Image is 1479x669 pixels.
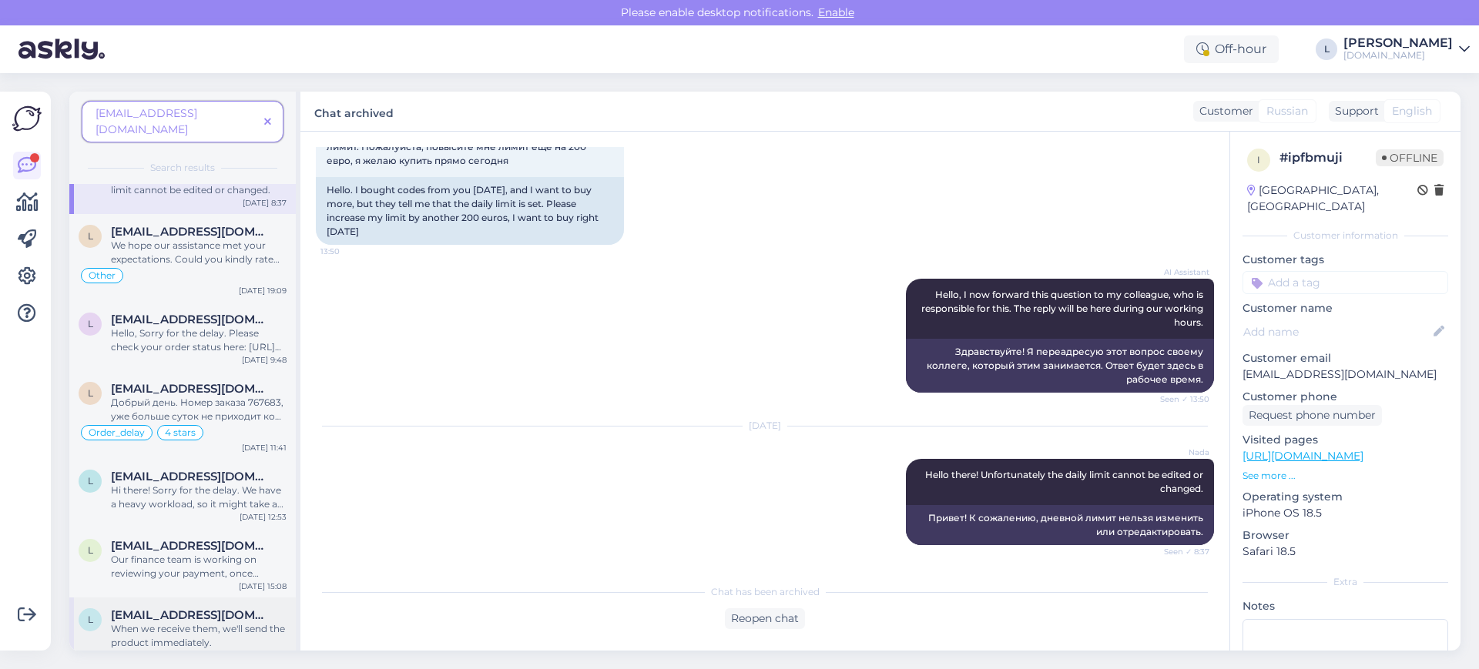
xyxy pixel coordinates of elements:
[111,553,287,580] div: Our finance team is working on reviewing your payment, once confirmed your order will be completed.
[89,271,116,280] span: Other
[111,396,287,423] div: Добрый день. Номер заказа 767683, уже больше суток не приходит код, можно, пожалуйста, побыстрее,...
[1343,37,1470,62] a: [PERSON_NAME][DOMAIN_NAME]
[921,289,1206,328] span: Hello, I now forward this question to my colleague, who is responsible for this. The reply will b...
[1376,149,1444,166] span: Offline
[1243,505,1448,521] p: iPhone OS 18.5
[1247,182,1417,215] div: [GEOGRAPHIC_DATA], [GEOGRAPHIC_DATA]
[1152,447,1209,458] span: Nada
[1266,103,1308,119] span: Russian
[1243,271,1448,294] input: Add a tag
[1243,350,1448,366] p: Customer email
[925,469,1206,494] span: Hello there! Unfortunately the daily limit cannot be edited or changed.
[239,285,287,296] div: [DATE] 19:09
[165,428,196,437] span: 4 stars
[725,608,805,629] div: Reopen chat
[316,177,624,245] div: Hello. I bought codes from you [DATE], and I want to buy more, but they tell me that the daily li...
[1184,35,1279,63] div: Off-hour
[1243,366,1448,383] p: [EMAIL_ADDRESS][DOMAIN_NAME]
[88,230,93,242] span: L
[1243,405,1382,426] div: Request phone number
[813,5,859,19] span: Enable
[1243,489,1448,505] p: Operating system
[240,650,287,661] div: [DATE] 15:01
[111,539,271,553] span: Lastescape2012@gmail.com
[1316,38,1337,60] div: L
[1152,393,1209,405] span: Seen ✓ 13:50
[320,246,378,257] span: 13:50
[111,470,271,483] span: Lastescape2012@gmail.com
[1243,323,1430,340] input: Add name
[88,475,93,487] span: L
[316,419,1214,433] div: [DATE]
[1243,544,1448,560] p: Safari 18.5
[1243,389,1448,405] p: Customer phone
[111,326,287,354] div: Hello, Sorry for the delay. Please check your order status here: [URL][DOMAIN_NAME]. Also, look i...
[111,382,271,396] span: Lastescape2012@gmail.com
[88,614,93,625] span: L
[1329,103,1379,119] div: Support
[1243,598,1448,614] p: Notes
[1343,37,1453,49] div: [PERSON_NAME]
[1243,432,1448,448] p: Visited pages
[906,339,1214,393] div: Здравствуйте! Я переадресую этот вопрос своему коллеге, который этим занимается. Ответ будет здес...
[111,313,271,326] span: Lastescape2012@gmail.com
[12,104,42,133] img: Askly Logo
[111,483,287,511] div: Hi there! Sorry for the delay. We have a heavy workload, so it might take a bit longer to fulfill...
[111,622,287,650] div: When we receive them, we'll send the product immediately.
[88,318,93,329] span: L
[242,442,287,453] div: [DATE] 11:41
[1152,546,1209,557] span: Seen ✓ 8:37
[111,239,287,266] div: We hope our assistance met your expectations. Could you kindly rate the quality of support you re...
[1343,49,1453,62] div: [DOMAIN_NAME]
[88,387,93,399] span: L
[1243,300,1448,316] p: Customer name
[711,585,820,599] span: Chat has been archived
[314,101,394,122] label: Chat archived
[150,161,215,175] span: Search results
[1243,575,1448,589] div: Extra
[242,354,287,366] div: [DATE] 9:48
[1392,103,1432,119] span: English
[1279,149,1376,167] div: # ipfbmuji
[1243,527,1448,544] p: Browser
[239,580,287,592] div: [DATE] 15:08
[1243,469,1448,483] p: See more ...
[1257,154,1260,166] span: i
[111,608,271,622] span: Lastescape2012@gmail.com
[111,225,271,239] span: Lastescape2012@gmail.com
[1243,252,1448,268] p: Customer tags
[240,511,287,523] div: [DATE] 12:53
[96,106,197,136] span: [EMAIL_ADDRESS][DOMAIN_NAME]
[1152,266,1209,278] span: AI Assistant
[906,505,1214,545] div: Привет! К сожалению, дневной лимит нельзя изменить или отредактировать.
[1243,229,1448,243] div: Customer information
[243,197,287,209] div: [DATE] 8:37
[88,544,93,556] span: L
[1193,103,1253,119] div: Customer
[1243,449,1363,463] a: [URL][DOMAIN_NAME]
[89,428,145,437] span: Order_delay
